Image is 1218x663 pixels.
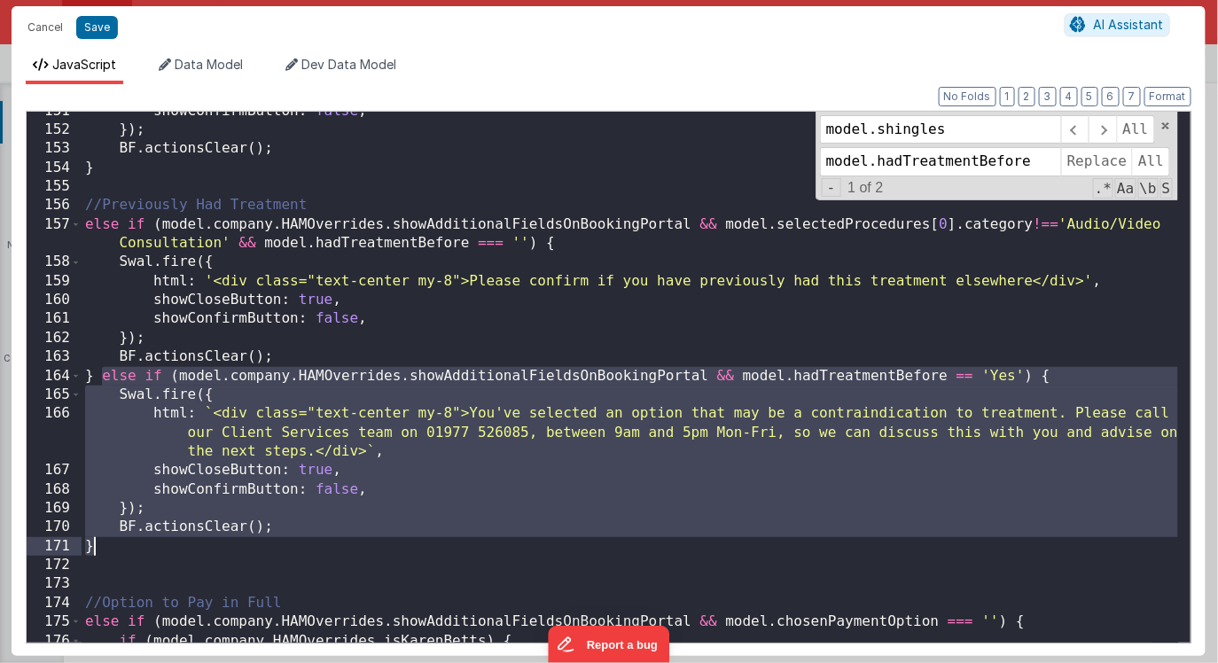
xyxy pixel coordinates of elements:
[822,178,841,197] span: Toggel Replace mode
[1019,87,1035,106] button: 2
[820,115,1061,144] input: Search for
[1039,87,1057,106] button: 3
[27,291,82,309] div: 160
[175,57,243,72] span: Data Model
[27,159,82,177] div: 154
[1123,87,1141,106] button: 7
[52,57,116,72] span: JavaScript
[27,612,82,631] div: 175
[1060,87,1078,106] button: 4
[1081,87,1098,106] button: 5
[27,461,82,480] div: 167
[27,102,82,121] div: 151
[820,147,1061,175] input: Replace with
[27,518,82,536] div: 170
[27,480,82,499] div: 168
[1061,147,1132,175] span: Replace
[27,196,82,214] div: 156
[27,177,82,196] div: 155
[841,180,891,196] span: 1 of 2
[1160,178,1173,199] span: Search In Selection
[27,347,82,366] div: 163
[27,215,82,253] div: 157
[1144,87,1191,106] button: Format
[27,556,82,574] div: 172
[1094,17,1164,32] span: AI Assistant
[1065,13,1170,36] button: AI Assistant
[1117,115,1155,144] span: Alt-Enter
[1115,178,1136,199] span: CaseSensitive Search
[27,329,82,347] div: 162
[27,139,82,158] div: 153
[27,499,82,518] div: 169
[27,537,82,556] div: 171
[27,594,82,612] div: 174
[301,57,396,72] span: Dev Data Model
[27,253,82,271] div: 158
[27,272,82,291] div: 159
[27,404,82,461] div: 166
[27,632,82,651] div: 176
[27,386,82,404] div: 165
[76,16,118,39] button: Save
[19,15,72,40] button: Cancel
[27,309,82,328] div: 161
[549,626,670,663] iframe: Marker.io feedback button
[27,367,82,386] div: 164
[1093,178,1113,199] span: RegExp Search
[1132,147,1170,175] span: All
[1138,178,1159,199] span: Whole Word Search
[27,121,82,139] div: 152
[1000,87,1015,106] button: 1
[939,87,996,106] button: No Folds
[27,574,82,593] div: 173
[1102,87,1120,106] button: 6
